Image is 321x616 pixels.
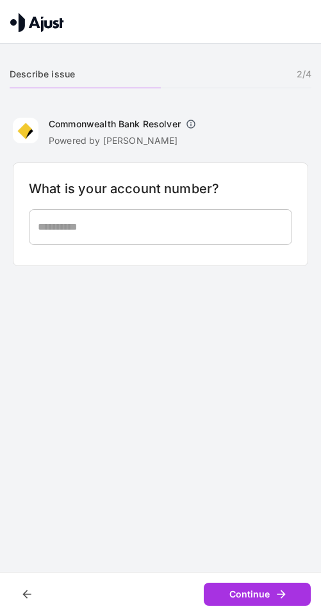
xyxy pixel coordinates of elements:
h6: Describe issue [10,67,75,83]
h6: Commonwealth Bank Resolver [49,118,181,130]
h6: What is your account number? [29,178,292,199]
img: Commonwealth Bank [13,118,38,143]
p: 2 / 4 [297,68,311,81]
button: Continue [204,583,311,606]
p: Powered by [PERSON_NAME] [49,134,201,147]
img: Ajust [10,13,64,32]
